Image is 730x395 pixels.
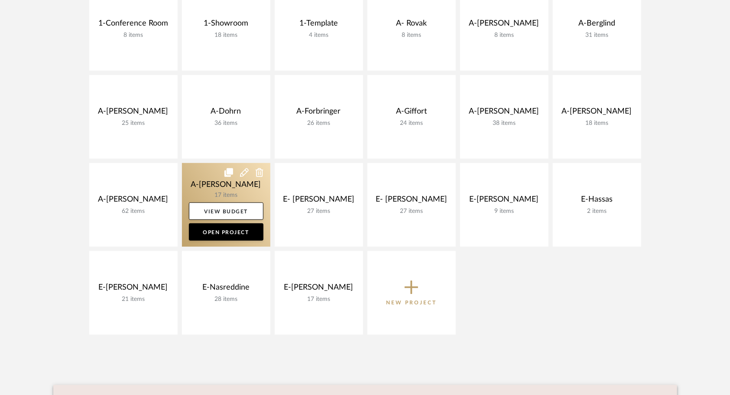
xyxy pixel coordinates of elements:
[467,195,542,208] div: E-[PERSON_NAME]
[189,202,263,220] a: View Budget
[560,32,634,39] div: 31 items
[282,107,356,120] div: A-Forbringer
[374,195,449,208] div: E- [PERSON_NAME]
[374,32,449,39] div: 8 items
[189,120,263,127] div: 36 items
[374,19,449,32] div: A- Rovak
[282,19,356,32] div: 1-Template
[96,19,171,32] div: 1-Conference Room
[96,120,171,127] div: 25 items
[560,120,634,127] div: 18 items
[189,32,263,39] div: 18 items
[282,195,356,208] div: E- [PERSON_NAME]
[467,32,542,39] div: 8 items
[96,296,171,303] div: 21 items
[560,195,634,208] div: E-Hassas
[282,296,356,303] div: 17 items
[467,208,542,215] div: 9 items
[96,208,171,215] div: 62 items
[560,208,634,215] div: 2 items
[189,223,263,241] a: Open Project
[96,195,171,208] div: A-[PERSON_NAME]
[282,283,356,296] div: E-[PERSON_NAME]
[189,19,263,32] div: 1-Showroom
[467,19,542,32] div: A-[PERSON_NAME]
[96,32,171,39] div: 8 items
[367,251,456,335] button: New Project
[189,283,263,296] div: E-Nasreddine
[560,107,634,120] div: A-[PERSON_NAME]
[374,107,449,120] div: A-Giffort
[189,296,263,303] div: 28 items
[96,107,171,120] div: A-[PERSON_NAME]
[467,120,542,127] div: 38 items
[467,107,542,120] div: A-[PERSON_NAME]
[374,208,449,215] div: 27 items
[96,283,171,296] div: E-[PERSON_NAME]
[282,32,356,39] div: 4 items
[560,19,634,32] div: A-Berglind
[282,120,356,127] div: 26 items
[282,208,356,215] div: 27 items
[386,298,437,307] p: New Project
[374,120,449,127] div: 24 items
[189,107,263,120] div: A-Dohrn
